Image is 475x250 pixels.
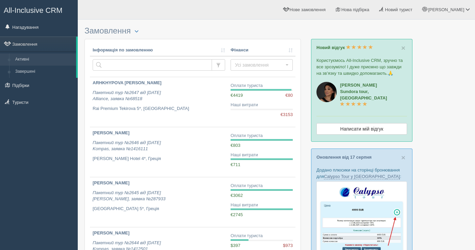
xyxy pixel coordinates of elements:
[93,190,165,202] i: Пакетний тур №2645 від [DATE] [PERSON_NAME], заявка №287933
[12,66,76,78] a: Завершені
[316,57,407,76] p: Користуємось All-Inclusive CRM, зручно та все зрозуміло! І дуже приємно що завжди на зв’язку та ш...
[93,59,212,71] input: Пошук за номером замовлення, ПІБ або паспортом туриста
[316,167,407,180] p: Додано плюсики на сторінці бронювання для :
[231,152,293,158] div: Наші витрати
[231,183,293,189] div: Оплати туриста
[0,0,77,19] a: All-Inclusive CRM
[12,53,76,66] a: Активні
[401,44,405,52] span: ×
[316,45,373,50] a: Новий відгук
[385,7,412,12] span: Новий турист
[93,47,225,53] a: Інформація по замовленню
[93,156,225,162] p: [PERSON_NAME] Hotel 4*, Греція
[231,162,240,167] span: €711
[428,7,464,12] span: [PERSON_NAME]
[93,80,162,85] b: ARHKHYPOVA [PERSON_NAME]
[90,177,228,227] a: [PERSON_NAME] Пакетний тур №2645 від [DATE][PERSON_NAME], заявка №287933 [GEOGRAPHIC_DATA] 5*, Гр...
[93,206,225,212] p: [GEOGRAPHIC_DATA] 5*, Греція
[231,193,243,198] span: €3062
[231,102,293,108] div: Наші витрати
[231,59,293,71] button: Усі замовлення
[231,143,240,148] span: €803
[93,90,161,101] i: Пакетний тур №2647 від [DATE] Alliance, заявка №68518
[93,180,129,185] b: [PERSON_NAME]
[401,154,405,161] button: Close
[285,92,293,99] span: €80
[231,233,293,239] div: Оплати туриста
[316,155,372,160] a: Оновлення від 17 серпня
[231,202,293,208] div: Наші витрати
[401,44,405,51] button: Close
[90,77,228,127] a: ARHKHYPOVA [PERSON_NAME] Пакетний тур №2647 від [DATE]Alliance, заявка №68518 Rai Premium Tekirov...
[231,243,240,248] span: $397
[324,174,400,179] a: Calypso Tour у [GEOGRAPHIC_DATA]
[93,106,225,112] p: Rai Premium Tekirova 5*, [GEOGRAPHIC_DATA]
[290,7,326,12] span: Нове замовлення
[316,123,407,135] a: Написати мій відгук
[231,133,293,139] div: Оплати туриста
[231,47,293,53] a: Фінанси
[281,112,293,118] span: €3153
[231,212,243,217] span: €2745
[401,154,405,161] span: ×
[85,26,301,36] h3: Замовлення
[4,6,63,15] span: All-Inclusive CRM
[93,130,129,135] b: [PERSON_NAME]
[231,93,243,98] span: €4419
[90,127,228,177] a: [PERSON_NAME] Пакетний тур №2646 від [DATE]Kompas, заявка №1416111 [PERSON_NAME] Hotel 4*, Греція
[93,140,161,152] i: Пакетний тур №2646 від [DATE] Kompas, заявка №1416111
[340,83,387,107] a: [PERSON_NAME]Sundora tour, [GEOGRAPHIC_DATA]
[235,62,284,68] span: Усі замовлення
[341,7,370,12] span: Нова підбірка
[231,83,293,89] div: Оплати туриста
[93,230,129,235] b: [PERSON_NAME]
[283,243,293,249] span: $973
